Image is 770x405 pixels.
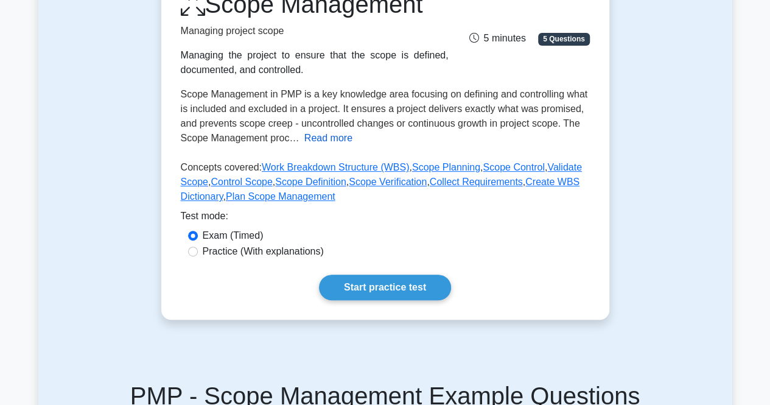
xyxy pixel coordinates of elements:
[203,228,264,243] label: Exam (Timed)
[319,275,451,300] a: Start practice test
[538,33,589,45] span: 5 Questions
[181,89,588,143] span: Scope Management in PMP is a key knowledge area focusing on defining and controlling what is incl...
[469,33,525,43] span: 5 minutes
[275,177,346,187] a: Scope Definition
[349,177,427,187] a: Scope Verification
[304,131,352,146] button: Read more
[226,191,335,202] a: Plan Scope Management
[181,48,449,77] div: Managing the project to ensure that the scope is defined, documented, and controlled.
[181,160,590,209] p: Concepts covered: , , , , , , , , ,
[181,24,449,38] p: Managing project scope
[262,162,409,172] a: Work Breakdown Structure (WBS)
[483,162,544,172] a: Scope Control
[430,177,523,187] a: Collect Requirements
[211,177,272,187] a: Control Scope
[181,209,590,228] div: Test mode:
[203,244,324,259] label: Practice (With explanations)
[412,162,480,172] a: Scope Planning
